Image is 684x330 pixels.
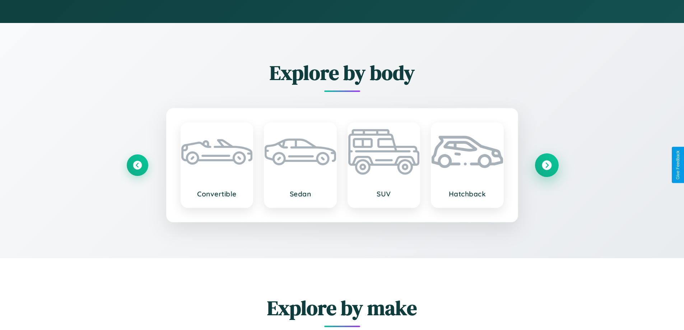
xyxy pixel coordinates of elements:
[189,190,246,198] h3: Convertible
[127,59,558,87] h2: Explore by body
[272,190,329,198] h3: Sedan
[675,150,680,180] div: Give Feedback
[127,294,558,322] h2: Explore by make
[355,190,413,198] h3: SUV
[439,190,496,198] h3: Hatchback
